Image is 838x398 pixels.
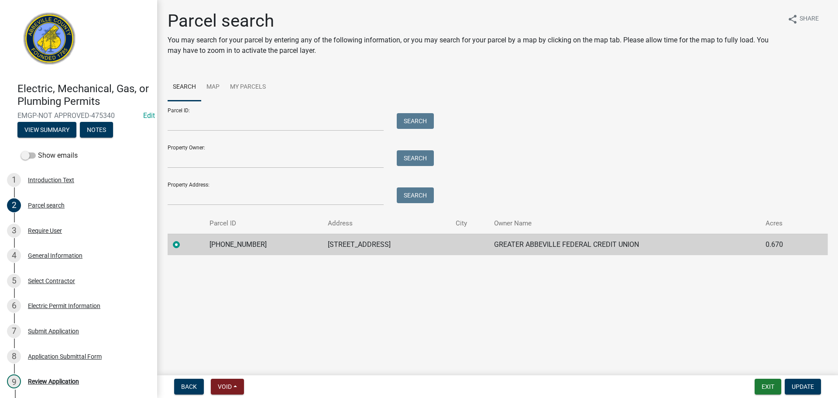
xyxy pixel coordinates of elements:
[225,73,271,101] a: My Parcels
[397,113,434,129] button: Search
[204,234,323,255] td: [PHONE_NUMBER]
[787,14,798,24] i: share
[168,73,201,101] a: Search
[28,228,62,234] div: Require User
[7,374,21,388] div: 9
[7,274,21,288] div: 5
[780,10,826,28] button: shareShare
[450,213,488,234] th: City
[7,299,21,313] div: 6
[211,379,244,395] button: Void
[7,198,21,212] div: 2
[204,213,323,234] th: Parcel ID
[785,379,821,395] button: Update
[17,127,76,134] wm-modal-confirm: Summary
[7,173,21,187] div: 1
[28,253,82,259] div: General Information
[323,234,451,255] td: [STREET_ADDRESS]
[397,187,434,203] button: Search
[489,234,760,255] td: GREATER ABBEVILLE FEDERAL CREDIT UNION
[28,202,65,208] div: Parcel search
[17,83,150,108] h4: Electric, Mechanical, Gas, or Plumbing Permits
[28,378,79,384] div: Review Application
[7,350,21,363] div: 8
[17,122,76,138] button: View Summary
[7,249,21,263] div: 4
[143,111,155,120] wm-modal-confirm: Edit Application Number
[28,278,75,284] div: Select Contractor
[397,150,434,166] button: Search
[28,328,79,334] div: Submit Application
[80,122,113,138] button: Notes
[28,303,100,309] div: Electric Permit Information
[218,383,232,390] span: Void
[201,73,225,101] a: Map
[80,127,113,134] wm-modal-confirm: Notes
[168,35,780,56] p: You may search for your parcel by entering any of the following information, or you may search fo...
[17,111,140,120] span: EMGP-NOT APPROVED-475340
[760,213,809,234] th: Acres
[800,14,819,24] span: Share
[755,379,781,395] button: Exit
[21,150,78,161] label: Show emails
[792,383,814,390] span: Update
[17,9,82,73] img: Abbeville County, South Carolina
[28,353,102,360] div: Application Submittal Form
[489,213,760,234] th: Owner Name
[181,383,197,390] span: Back
[28,177,74,183] div: Introduction Text
[7,224,21,238] div: 3
[760,234,809,255] td: 0.670
[323,213,451,234] th: Address
[174,379,204,395] button: Back
[7,324,21,338] div: 7
[143,111,155,120] a: Edit
[168,10,780,31] h1: Parcel search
